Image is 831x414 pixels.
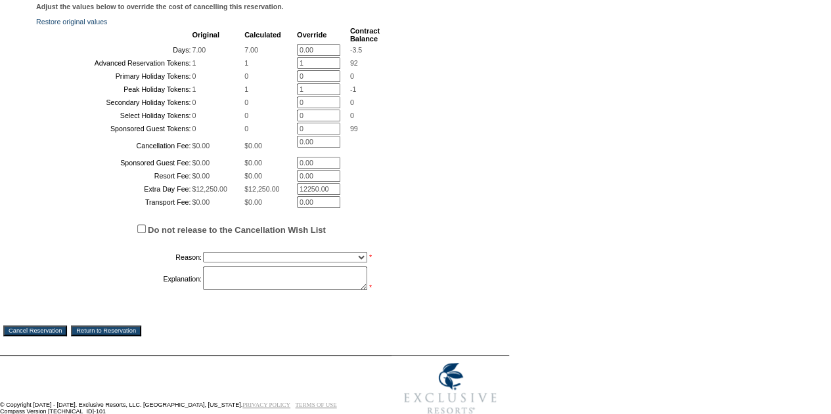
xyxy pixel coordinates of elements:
[36,3,284,10] b: Adjust the values below to override the cost of cancelling this reservation.
[37,266,202,291] td: Explanation:
[192,31,219,39] b: Original
[71,325,141,336] input: Return to Reservation
[192,142,210,150] span: $0.00
[37,96,191,108] td: Secondary Holiday Tokens:
[192,198,210,206] span: $0.00
[192,98,196,106] span: 0
[37,136,191,155] td: Cancellation Fee:
[37,183,191,195] td: Extra Day Fee:
[37,70,191,82] td: Primary Holiday Tokens:
[192,85,196,93] span: 1
[350,125,358,133] span: 99
[37,83,191,95] td: Peak Holiday Tokens:
[350,59,358,67] span: 92
[350,72,354,80] span: 0
[192,112,196,119] span: 0
[244,98,248,106] span: 0
[37,196,191,208] td: Transport Fee:
[192,59,196,67] span: 1
[350,46,362,54] span: -3.5
[37,44,191,56] td: Days:
[192,72,196,80] span: 0
[192,185,227,193] span: $12,250.00
[244,125,248,133] span: 0
[296,402,337,408] a: TERMS OF USE
[350,98,354,106] span: 0
[244,198,262,206] span: $0.00
[244,31,281,39] b: Calculated
[244,185,279,193] span: $12,250.00
[297,31,326,39] b: Override
[37,123,191,135] td: Sponsored Guest Tokens:
[244,112,248,119] span: 0
[37,170,191,182] td: Resort Fee:
[36,18,107,26] a: Restore original values
[244,46,258,54] span: 7.00
[3,325,67,336] input: Cancel Reservation
[350,85,356,93] span: -1
[148,225,326,235] label: Do not release to the Cancellation Wish List
[350,27,380,43] b: Contract Balance
[37,249,202,265] td: Reason:
[192,125,196,133] span: 0
[244,159,262,167] span: $0.00
[37,110,191,121] td: Select Holiday Tokens:
[244,72,248,80] span: 0
[192,46,206,54] span: 7.00
[192,159,210,167] span: $0.00
[244,85,248,93] span: 1
[244,172,262,180] span: $0.00
[244,59,248,67] span: 1
[244,142,262,150] span: $0.00
[192,172,210,180] span: $0.00
[37,157,191,169] td: Sponsored Guest Fee:
[37,57,191,69] td: Advanced Reservation Tokens:
[350,112,354,119] span: 0
[242,402,290,408] a: PRIVACY POLICY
